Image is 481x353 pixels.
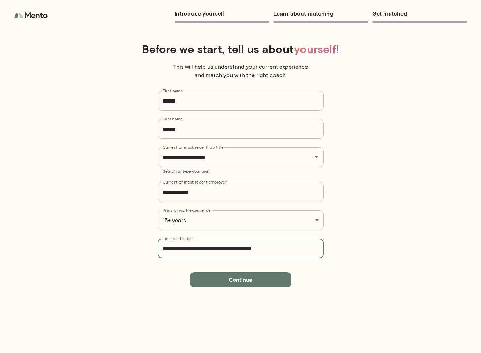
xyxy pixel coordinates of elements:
[163,88,183,94] label: First name
[170,63,311,80] p: This will help us understand your current experience and match you with the right coach.
[163,168,319,174] p: Search or type your own
[273,8,368,18] h6: Learn about matching
[311,152,321,162] button: Open
[163,144,223,150] label: Current or most recent job title
[14,8,49,23] img: logo
[163,179,227,185] label: Current or most recent employer
[190,272,291,287] button: Continue
[372,8,467,18] h6: Get matched
[163,116,183,122] label: Last name
[163,207,211,213] label: Years of work experience
[35,42,446,56] h4: Before we start, tell us about
[158,210,324,230] div: 15+ years
[163,235,193,241] label: LinkedIn Profile
[175,8,269,18] h6: Introduce yourself
[294,42,339,56] span: yourself!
